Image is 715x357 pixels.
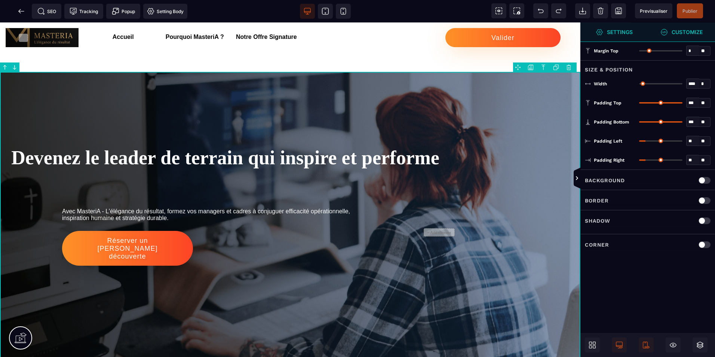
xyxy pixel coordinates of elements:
[585,216,610,225] p: Shadow
[231,9,303,20] h3: Notre Offre Signature
[682,8,697,14] span: Publier
[11,124,569,146] div: Devenez le leader de terrain qui inspire et performe
[37,7,56,15] span: SEO
[580,60,715,74] div: Size & Position
[585,338,600,353] span: Open Blocks
[585,176,625,185] p: Background
[594,100,622,106] span: Padding Top
[693,338,708,353] span: Open Layers
[672,29,703,35] strong: Customize
[585,196,609,205] p: Border
[594,81,607,87] span: Width
[607,29,633,35] strong: Settings
[88,9,159,20] h3: Accueil
[491,3,506,18] span: View components
[585,240,609,249] p: Corner
[70,7,98,15] span: Tracking
[635,3,672,18] span: Preview
[445,6,560,25] button: Valider
[147,7,184,15] span: Setting Body
[639,338,654,353] span: Mobile Only
[112,7,135,15] span: Popup
[594,157,625,163] span: Padding Right
[640,8,668,14] span: Previsualiser
[580,22,648,42] span: Settings
[666,338,681,353] span: Hide/Show Block
[612,338,627,353] span: Desktop Only
[509,3,524,18] span: Screenshot
[62,184,360,201] text: Avec MasteriA - L'élégance du résultat, formez vos managers et cadres à conjuguer efficacité opér...
[648,22,715,42] span: Open Style Manager
[594,138,622,144] span: Padding Left
[62,208,193,243] button: Réserver un [PERSON_NAME] découverte
[159,9,231,20] h3: Pourquoi MasteriA ?
[594,48,619,54] span: Margin Top
[594,119,629,125] span: Padding Bottom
